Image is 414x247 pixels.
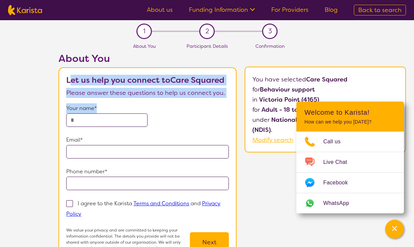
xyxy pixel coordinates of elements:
[66,103,229,113] p: Your name*
[323,137,349,147] span: Call us
[296,193,404,213] a: Web link opens in a new tab.
[260,85,315,94] b: Behaviour support
[66,88,229,98] p: Please answer these questions to help us connect you.
[8,5,42,15] img: Karista logo
[66,200,220,217] p: I agree to the Karista and
[268,26,272,36] span: 3
[255,43,285,49] span: Confirmation
[271,6,308,14] a: For Providers
[259,96,319,104] b: Victoria Point (4165)
[252,105,399,115] p: for
[252,136,293,144] a: Modify search
[358,6,402,14] span: Back to search
[304,108,396,116] h2: Welcome to Karista!
[323,178,356,188] span: Facebook
[304,119,396,125] p: How can we help you [DATE]?
[147,6,173,14] a: About us
[133,43,156,49] span: About You
[66,135,229,145] p: Email*
[187,43,228,49] span: Participant Details
[133,200,189,207] a: Terms and Conditions
[252,74,399,145] p: You have selected
[323,157,355,167] span: Live Chat
[323,198,357,208] span: WhatsApp
[189,6,255,14] a: Funding Information
[252,115,399,135] p: under .
[205,26,209,36] span: 2
[325,6,338,14] a: Blog
[385,220,404,239] button: Channel Menu
[143,26,146,36] span: 1
[261,106,308,114] b: Adult - 18 to 64
[58,52,237,65] h2: About You
[66,167,229,177] p: Phone number*
[252,84,399,95] p: for
[296,102,404,213] div: Channel Menu
[296,132,404,213] ul: Choose channel
[252,95,399,105] p: in
[354,5,406,15] a: Back to search
[252,116,383,134] b: National Disability Insurance Scheme (NDIS)
[66,75,224,85] b: Let us help you connect to Care Squared
[306,75,347,83] b: Care Squared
